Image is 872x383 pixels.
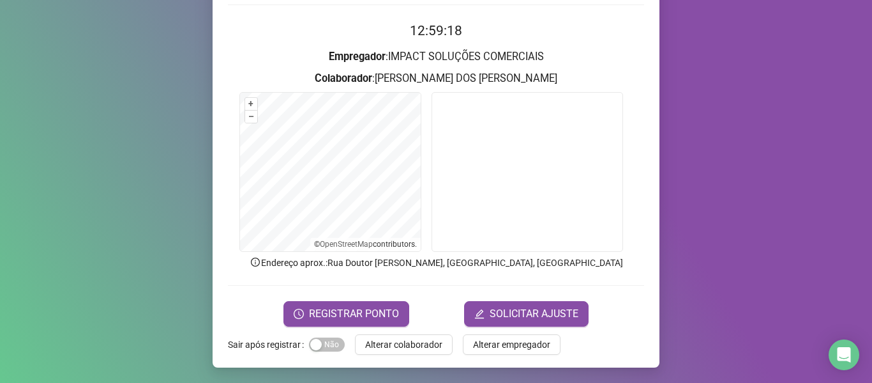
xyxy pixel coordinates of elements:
[329,51,386,63] strong: Empregador
[463,334,560,355] button: Alterar empregador
[464,301,589,327] button: editSOLICITAR AJUSTE
[228,334,309,355] label: Sair após registrar
[245,98,257,110] button: +
[355,334,453,355] button: Alterar colaborador
[294,309,304,319] span: clock-circle
[309,306,399,322] span: REGISTRAR PONTO
[365,338,442,352] span: Alterar colaborador
[473,338,550,352] span: Alterar empregador
[829,340,859,370] div: Open Intercom Messenger
[314,240,417,249] li: © contributors.
[228,256,644,270] p: Endereço aprox. : Rua Doutor [PERSON_NAME], [GEOGRAPHIC_DATA], [GEOGRAPHIC_DATA]
[474,309,485,319] span: edit
[283,301,409,327] button: REGISTRAR PONTO
[490,306,578,322] span: SOLICITAR AJUSTE
[410,23,462,38] time: 12:59:18
[250,256,261,268] span: info-circle
[320,240,373,249] a: OpenStreetMap
[315,72,372,84] strong: Colaborador
[228,70,644,87] h3: : [PERSON_NAME] DOS [PERSON_NAME]
[228,49,644,65] h3: : IMPACT SOLUÇÕES COMERCIAIS
[245,111,257,123] button: –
